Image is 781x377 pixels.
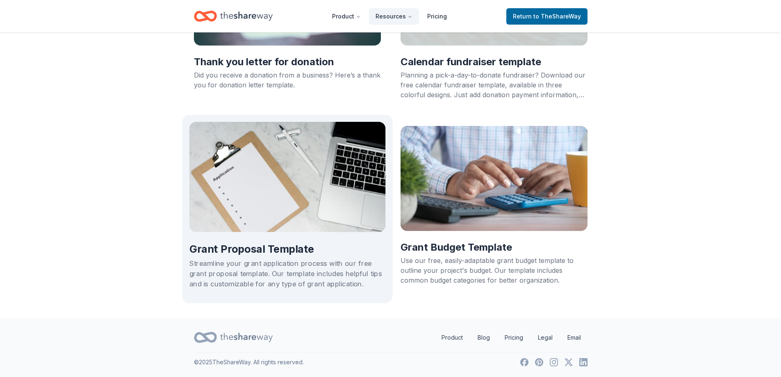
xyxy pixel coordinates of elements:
a: Product [435,329,469,346]
span: Return [513,11,581,21]
p: © 2025 TheShareWay. All rights reserved. [194,357,304,367]
div: Streamline your grant application process with our free grant proposal template. Our template inc... [189,258,385,289]
button: Product [326,8,367,25]
img: Cover photo for template [401,126,587,231]
button: Resources [369,8,419,25]
div: Did you receive a donation from a business? Here’s a thank you for donation letter template. [194,70,381,90]
h2: Grant Proposal Template [189,242,385,256]
span: to TheShareWay [533,13,581,20]
div: Planning a pick-a-day-to-donate fundraiser? Download our free calendar fundraiser template, avail... [401,70,587,100]
a: Pricing [421,8,453,25]
nav: Main [326,7,453,26]
a: Blog [471,329,496,346]
a: Pricing [498,329,530,346]
h2: Thank you letter for donation [194,55,381,69]
a: Returnto TheShareWay [506,8,587,25]
a: Legal [531,329,559,346]
a: Home [194,7,273,26]
a: Cover photo for templateGrant Proposal TemplateStreamline your grant application process with our... [182,115,392,303]
h2: Grant Budget Template [401,241,587,254]
a: Cover photo for templateGrant Budget TemplateUse our free, easily-adaptable grant budget template... [394,119,594,298]
a: Email [561,329,587,346]
h2: Calendar fundraiser template [401,55,587,69]
img: Cover photo for template [189,122,385,232]
div: Use our free, easily-adaptable grant budget template to outline your project's budget. Our templa... [401,256,587,285]
nav: quick links [435,329,587,346]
